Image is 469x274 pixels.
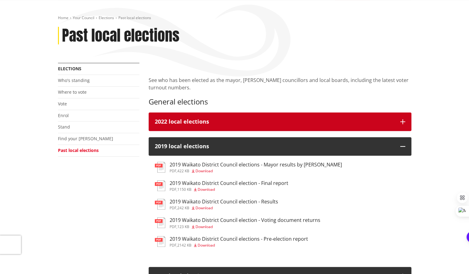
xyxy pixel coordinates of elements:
[149,97,411,106] h3: General elections
[170,169,342,173] div: ,
[177,205,189,211] span: 242 KB
[170,199,278,205] h3: 2019 Waikato District Council election - Results
[155,217,320,228] a: 2019 Waikato District Council election - Voting document returns pdf,123 KB Download
[99,15,114,20] a: Elections
[155,162,342,173] a: 2019 Waikato District Council elections - Mayor results by [PERSON_NAME] pdf,422 KB Download
[170,162,342,168] h3: 2019 Waikato District Council elections - Mayor results by [PERSON_NAME]
[155,199,278,210] a: 2019 Waikato District Council election - Results pdf,242 KB Download
[58,112,69,118] a: Enrol
[198,243,215,248] span: Download
[149,112,411,131] button: 2022 local elections
[170,224,176,229] span: pdf
[170,243,308,247] div: ,
[58,101,67,107] a: Vote
[155,119,394,125] div: 2022 local elections
[118,15,151,20] span: Past local elections
[155,236,165,247] img: document-pdf.svg
[170,236,308,242] h3: 2019 Waikato District Council elections - Pre-election report
[170,225,320,229] div: ,
[177,168,189,174] span: 422 KB
[155,143,394,149] h3: 2019 local elections
[177,187,191,192] span: 1150 KB
[149,137,411,156] button: 2019 local elections
[58,147,99,153] a: Past local elections
[170,243,176,248] span: pdf
[195,168,213,174] span: Download
[170,187,176,192] span: pdf
[170,206,278,210] div: ,
[155,199,165,210] img: document-pdf.svg
[177,224,189,229] span: 123 KB
[170,205,176,211] span: pdf
[155,180,165,191] img: document-pdf.svg
[155,236,308,247] a: 2019 Waikato District Council elections - Pre-election report pdf,2142 KB Download
[170,168,176,174] span: pdf
[58,77,90,83] a: Who's standing
[170,188,288,191] div: ,
[58,124,70,130] a: Stand
[58,15,411,21] nav: breadcrumb
[58,15,68,20] a: Home
[58,89,87,95] a: Where to vote
[58,136,113,141] a: Find your [PERSON_NAME]
[195,224,213,229] span: Download
[155,217,165,228] img: document-pdf.svg
[73,15,94,20] a: Your Council
[195,205,213,211] span: Download
[177,243,191,248] span: 2142 KB
[155,180,288,191] a: 2019 Waikato District Council election - Final report pdf,1150 KB Download
[149,76,411,91] p: See who has been elected as the mayor, [PERSON_NAME] councillors and local boards, including the ...
[170,217,320,223] h3: 2019 Waikato District Council election - Voting document returns
[441,248,463,270] iframe: Messenger Launcher
[62,27,179,45] h1: Past local elections
[58,66,81,72] a: Elections
[170,180,288,186] h3: 2019 Waikato District Council election - Final report
[198,187,215,192] span: Download
[155,162,165,173] img: document-pdf.svg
